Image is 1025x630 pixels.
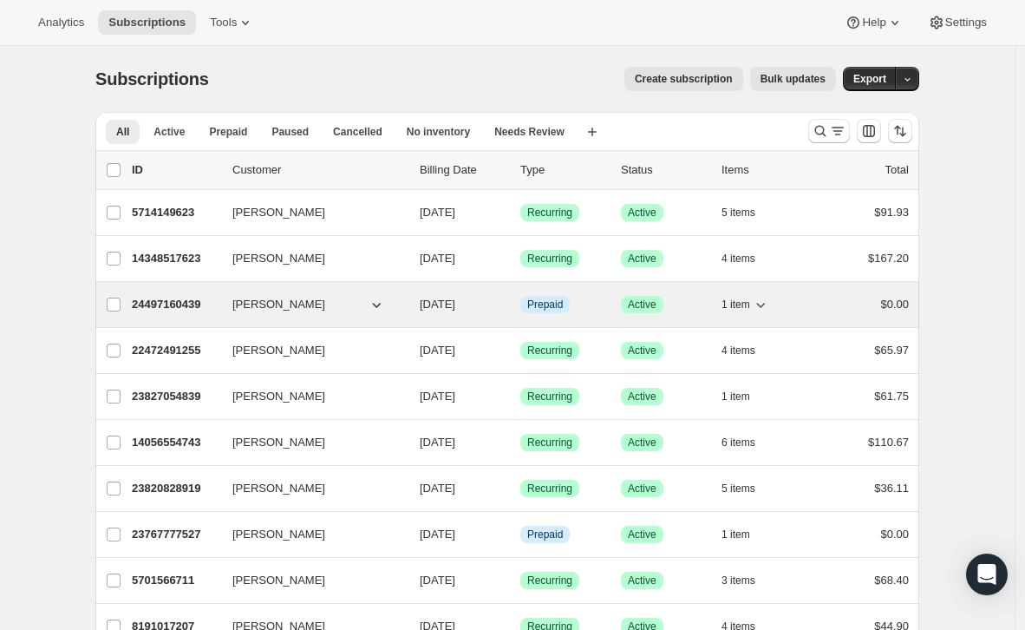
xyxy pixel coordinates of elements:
[721,344,755,358] span: 4 items
[874,206,909,219] span: $91.93
[721,292,769,317] button: 1 item
[843,67,897,91] button: Export
[333,125,382,139] span: Cancelled
[628,344,656,358] span: Active
[721,246,774,271] button: 4 items
[721,200,774,225] button: 5 items
[132,526,219,543] p: 23767777527
[222,521,395,548] button: [PERSON_NAME]
[132,204,219,221] p: 5714149623
[38,16,84,30] span: Analytics
[420,161,506,179] p: Billing Date
[420,436,455,449] span: [DATE]
[132,338,909,363] div: 22472491255[PERSON_NAME][DATE]SuccessRecurringSuccessActive4 items$65.97
[527,252,572,266] span: Recurring
[222,199,395,226] button: [PERSON_NAME]
[222,567,395,594] button: [PERSON_NAME]
[628,252,656,266] span: Active
[527,390,572,404] span: Recurring
[874,344,909,357] span: $65.97
[28,10,95,35] button: Analytics
[132,342,219,359] p: 22472491255
[132,296,219,313] p: 24497160439
[420,574,455,587] span: [DATE]
[945,16,987,30] span: Settings
[721,528,750,541] span: 1 item
[635,72,733,86] span: Create subscription
[232,204,325,221] span: [PERSON_NAME]
[232,434,325,451] span: [PERSON_NAME]
[132,250,219,267] p: 14348517623
[857,119,881,143] button: Customize table column order and visibility
[222,291,395,318] button: [PERSON_NAME]
[132,568,909,593] div: 5701566711[PERSON_NAME][DATE]SuccessRecurringSuccessActive3 items$68.40
[628,436,656,450] span: Active
[628,390,656,404] span: Active
[132,246,909,271] div: 14348517623[PERSON_NAME][DATE]SuccessRecurringSuccessActive4 items$167.20
[721,568,774,593] button: 3 items
[420,528,455,541] span: [DATE]
[232,572,325,589] span: [PERSON_NAME]
[420,252,455,265] span: [DATE]
[862,16,885,30] span: Help
[232,388,325,405] span: [PERSON_NAME]
[853,72,886,86] span: Export
[222,475,395,502] button: [PERSON_NAME]
[210,16,237,30] span: Tools
[761,72,826,86] span: Bulk updates
[721,476,774,501] button: 5 items
[966,554,1008,595] div: Open Intercom Messenger
[885,161,909,179] p: Total
[132,476,909,501] div: 23820828919[PERSON_NAME][DATE]SuccessRecurringSuccessActive5 items$36.11
[721,252,755,266] span: 4 items
[578,120,606,144] button: Create new view
[527,574,572,587] span: Recurring
[917,10,997,35] button: Settings
[95,69,209,89] span: Subscriptions
[132,292,909,317] div: 24497160439[PERSON_NAME][DATE]InfoPrepaidSuccessActive1 item$0.00
[874,574,909,587] span: $68.40
[628,528,656,541] span: Active
[232,526,325,543] span: [PERSON_NAME]
[222,429,395,456] button: [PERSON_NAME]
[232,296,325,313] span: [PERSON_NAME]
[621,161,708,179] p: Status
[880,528,909,541] span: $0.00
[271,125,309,139] span: Paused
[721,206,755,220] span: 5 items
[420,344,455,357] span: [DATE]
[721,338,774,363] button: 4 items
[222,245,395,272] button: [PERSON_NAME]
[628,206,656,220] span: Active
[750,67,836,91] button: Bulk updates
[222,383,395,410] button: [PERSON_NAME]
[132,430,909,455] div: 14056554743[PERSON_NAME][DATE]SuccessRecurringSuccessActive6 items$110.67
[721,482,755,495] span: 5 items
[116,125,129,139] span: All
[420,482,455,495] span: [DATE]
[222,337,395,364] button: [PERSON_NAME]
[628,482,656,495] span: Active
[420,390,455,403] span: [DATE]
[132,572,219,589] p: 5701566711
[628,298,656,312] span: Active
[527,344,572,358] span: Recurring
[132,480,219,497] p: 23820828919
[721,522,769,547] button: 1 item
[494,125,565,139] span: Needs Review
[132,384,909,409] div: 23827054839[PERSON_NAME][DATE]SuccessRecurringSuccessActive1 item$61.75
[132,434,219,451] p: 14056554743
[420,206,455,219] span: [DATE]
[527,436,572,450] span: Recurring
[108,16,186,30] span: Subscriptions
[721,436,755,450] span: 6 items
[527,528,563,541] span: Prepaid
[527,482,572,495] span: Recurring
[888,119,912,143] button: Sort the results
[721,574,755,587] span: 3 items
[407,125,470,139] span: No inventory
[232,480,325,497] span: [PERSON_NAME]
[721,161,808,179] div: Items
[721,390,750,404] span: 1 item
[209,125,247,139] span: Prepaid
